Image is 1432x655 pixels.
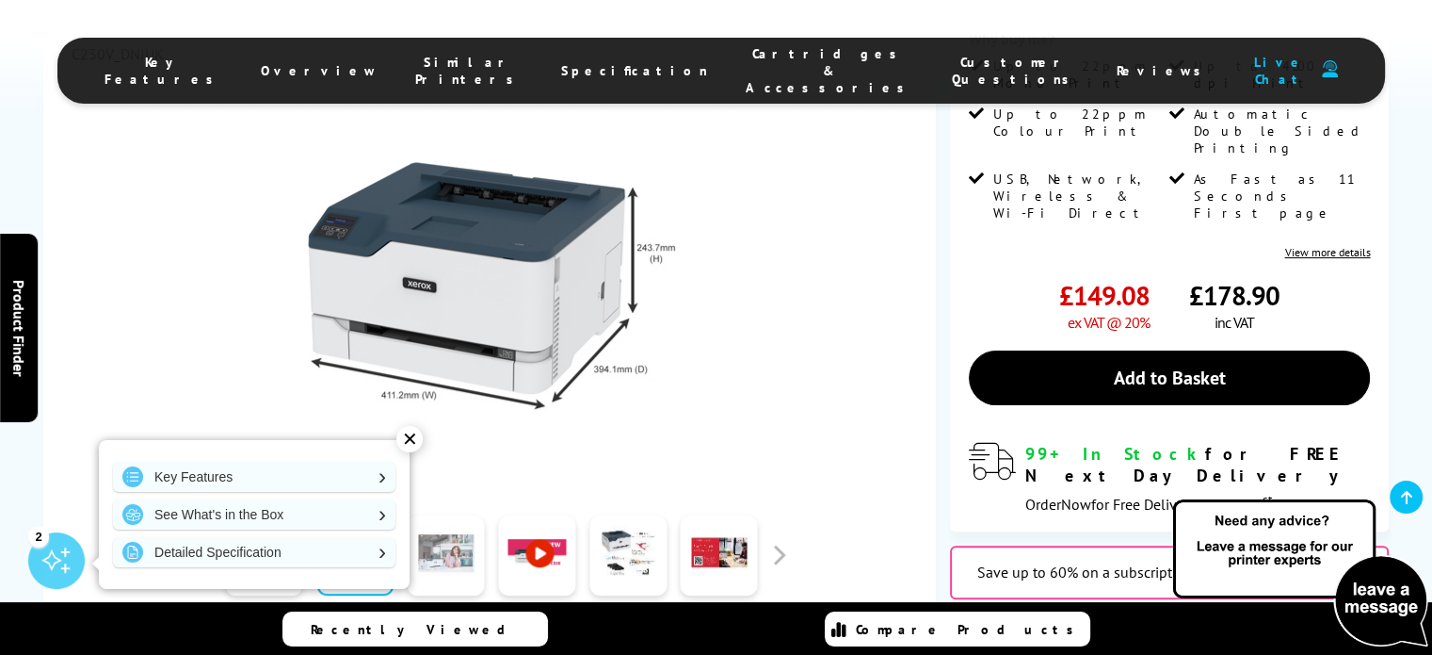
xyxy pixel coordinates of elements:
[1194,106,1366,156] span: Automatic Double Sided Printing
[1168,497,1432,651] img: Open Live Chat window
[1322,60,1338,78] img: user-headset-duotone.svg
[1068,313,1150,332] span: ex VAT @ 20%
[9,279,28,376] span: Product Finder
[561,62,708,79] span: Specification
[746,45,914,96] span: Cartridges & Accessories
[105,54,223,88] span: Key Features
[993,171,1166,221] span: USB, Network, Wireless & Wi-Fi Direct
[856,621,1084,638] span: Compare Products
[113,537,395,567] a: Detailed Specification
[307,101,676,470] img: Xerox C230 Thumbnail
[28,526,49,547] div: 2
[1189,278,1279,313] span: £178.90
[1025,443,1205,465] span: 99+ In Stock
[1059,278,1150,313] span: £149.08
[311,621,524,638] span: Recently Viewed
[1194,171,1366,221] span: As Fast as 11 Seconds First page
[282,612,548,647] a: Recently Viewed
[1025,495,1347,514] span: Order for Free Delivery [DATE] 01 September!
[1025,443,1371,486] div: for FREE Next Day Delivery
[261,62,378,79] span: Overview
[1117,62,1211,79] span: Reviews
[969,351,1371,405] a: Add to Basket
[977,563,1226,581] span: Save up to 60% on a subscription plan
[825,612,1090,647] a: Compare Products
[952,54,1079,88] span: Customer Questions
[1263,491,1273,508] sup: st
[969,443,1371,513] div: modal_delivery
[1215,313,1254,332] span: inc VAT
[396,426,423,452] div: ✕
[1248,54,1312,88] span: Live Chat
[415,54,523,88] span: Similar Printers
[1061,495,1091,514] span: Now
[993,106,1166,139] span: Up to 22ppm Colour Print
[1284,245,1370,259] a: View more details
[113,462,395,492] a: Key Features
[113,499,395,530] a: See What's in the Box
